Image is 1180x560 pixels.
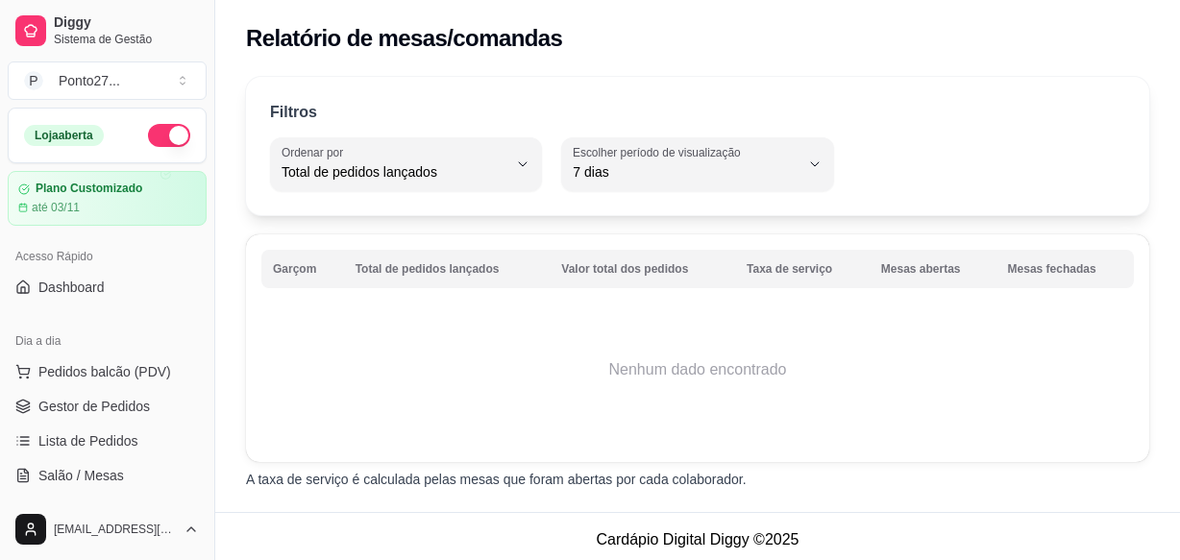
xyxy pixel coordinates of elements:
a: Gestor de Pedidos [8,391,207,422]
th: Mesas abertas [870,250,996,288]
button: Escolher período de visualização7 dias [561,137,833,191]
th: Garçom [261,250,344,288]
th: Total de pedidos lançados [344,250,551,288]
div: Dia a dia [8,326,207,356]
div: Ponto27 ... [59,71,120,90]
span: Gestor de Pedidos [38,397,150,416]
button: Ordenar porTotal de pedidos lançados [270,137,542,191]
label: Escolher período de visualização [573,144,747,160]
span: Diggy [54,14,199,32]
span: 7 dias [573,162,799,182]
span: Sistema de Gestão [54,32,199,47]
div: Loja aberta [24,125,104,146]
span: [EMAIL_ADDRESS][DOMAIN_NAME] [54,522,176,537]
button: Select a team [8,61,207,100]
span: Pedidos balcão (PDV) [38,362,171,381]
th: Valor total dos pedidos [550,250,735,288]
span: Dashboard [38,278,105,297]
article: até 03/11 [32,200,80,215]
button: [EMAIL_ADDRESS][DOMAIN_NAME] [8,506,207,552]
article: Plano Customizado [36,182,142,196]
span: Lista de Pedidos [38,431,138,450]
a: Plano Customizadoaté 03/11 [8,171,207,226]
th: Taxa de serviço [735,250,870,288]
span: Salão / Mesas [38,466,124,485]
a: Diggy Botnovo [8,495,207,525]
span: Total de pedidos lançados [282,162,507,182]
td: Nenhum dado encontrado [261,293,1134,447]
a: DiggySistema de Gestão [8,8,207,54]
div: Acesso Rápido [8,241,207,272]
a: Dashboard [8,272,207,303]
a: Lista de Pedidos [8,426,207,456]
button: Pedidos balcão (PDV) [8,356,207,387]
h2: Relatório de mesas/comandas [246,23,562,54]
label: Ordenar por [282,144,350,160]
button: Alterar Status [148,124,190,147]
a: Salão / Mesas [8,460,207,491]
p: Filtros [270,101,317,124]
p: A taxa de serviço é calculada pelas mesas que foram abertas por cada colaborador. [246,470,1149,489]
span: P [24,71,43,90]
th: Mesas fechadas [996,250,1134,288]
